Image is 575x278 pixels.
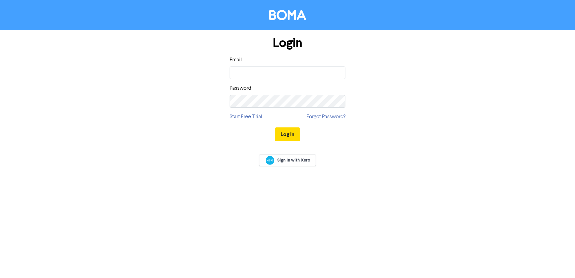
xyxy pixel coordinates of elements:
[266,156,274,165] img: Xero logo
[275,127,300,141] button: Log In
[230,84,251,92] label: Password
[259,155,316,166] a: Sign In with Xero
[230,35,345,51] h1: Login
[230,113,262,121] a: Start Free Trial
[306,113,345,121] a: Forgot Password?
[277,157,310,163] span: Sign In with Xero
[269,10,306,20] img: BOMA Logo
[230,56,242,64] label: Email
